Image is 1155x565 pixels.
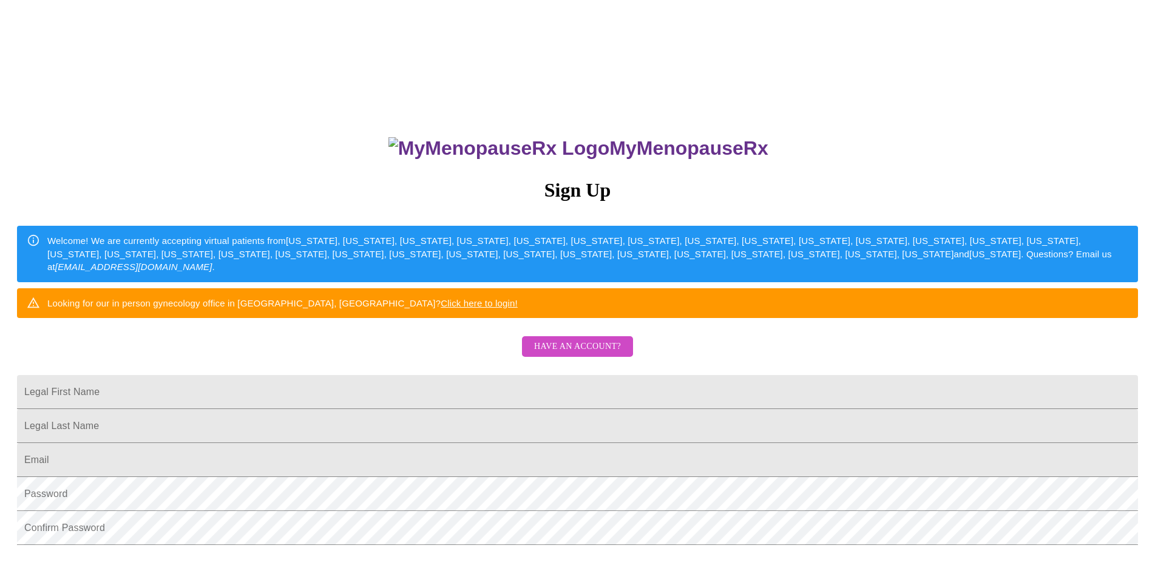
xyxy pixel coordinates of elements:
[519,350,636,360] a: Have an account?
[47,229,1128,278] div: Welcome! We are currently accepting virtual patients from [US_STATE], [US_STATE], [US_STATE], [US...
[388,137,609,160] img: MyMenopauseRx Logo
[522,336,633,357] button: Have an account?
[47,292,518,314] div: Looking for our in person gynecology office in [GEOGRAPHIC_DATA], [GEOGRAPHIC_DATA]?
[441,298,518,308] a: Click here to login!
[534,339,621,354] span: Have an account?
[19,137,1139,160] h3: MyMenopauseRx
[55,262,212,272] em: [EMAIL_ADDRESS][DOMAIN_NAME]
[17,179,1138,201] h3: Sign Up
